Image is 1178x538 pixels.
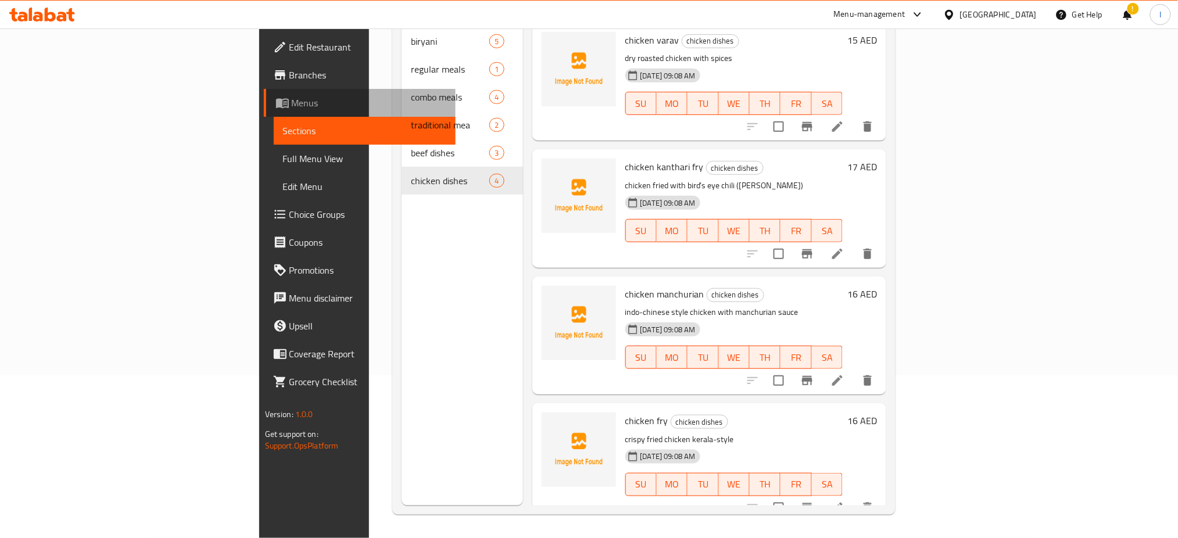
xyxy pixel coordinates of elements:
[817,349,838,366] span: SA
[402,139,523,167] div: beef dishes3
[490,92,503,103] span: 4
[402,55,523,83] div: regular meals1
[750,92,780,115] button: TH
[692,95,714,112] span: TU
[785,223,807,239] span: FR
[489,62,504,76] div: items
[830,501,844,515] a: Edit menu item
[854,494,882,522] button: delete
[542,413,616,487] img: chicken fry
[780,219,811,242] button: FR
[490,120,503,131] span: 2
[265,438,339,453] a: Support.OpsPlatform
[854,240,882,268] button: delete
[688,346,718,369] button: TU
[847,32,877,48] h6: 15 AED
[289,68,447,82] span: Branches
[631,476,652,493] span: SU
[636,451,700,462] span: [DATE] 09:08 AM
[724,95,745,112] span: WE
[692,349,714,366] span: TU
[754,223,776,239] span: TH
[785,476,807,493] span: FR
[785,95,807,112] span: FR
[264,340,456,368] a: Coverage Report
[780,473,811,496] button: FR
[264,228,456,256] a: Coupons
[688,219,718,242] button: TU
[767,242,791,266] span: Select to update
[402,111,523,139] div: traditional mea2
[625,92,657,115] button: SU
[692,476,714,493] span: TU
[847,159,877,175] h6: 17 AED
[750,473,780,496] button: TH
[750,219,780,242] button: TH
[719,92,750,115] button: WE
[793,113,821,141] button: Branch-specific-item
[264,89,456,117] a: Menus
[817,223,838,239] span: SA
[402,167,523,195] div: chicken dishes4
[289,291,447,305] span: Menu disclaimer
[489,174,504,188] div: items
[692,223,714,239] span: TU
[812,219,843,242] button: SA
[542,32,616,106] img: chicken varav
[411,118,489,132] span: traditional mea
[767,368,791,393] span: Select to update
[688,92,718,115] button: TU
[411,90,489,104] span: combo meals
[625,432,843,447] p: crispy fried chicken kerala-style
[289,319,447,333] span: Upsell
[812,346,843,369] button: SA
[671,415,728,429] span: chicken dishes
[274,145,456,173] a: Full Menu View
[682,34,739,48] span: chicken dishes
[707,288,764,302] div: chicken dishes
[754,476,776,493] span: TH
[283,152,447,166] span: Full Menu View
[490,36,503,47] span: 5
[793,367,821,394] button: Branch-specific-item
[661,223,683,239] span: MO
[854,367,882,394] button: delete
[817,95,838,112] span: SA
[411,174,489,188] div: chicken dishes
[847,286,877,302] h6: 16 AED
[724,349,745,366] span: WE
[754,95,776,112] span: TH
[264,284,456,312] a: Menu disclaimer
[490,175,503,186] span: 4
[661,476,683,493] span: MO
[264,200,456,228] a: Choice Groups
[289,40,447,54] span: Edit Restaurant
[636,324,700,335] span: [DATE] 09:08 AM
[682,34,739,48] div: chicken dishes
[767,114,791,139] span: Select to update
[830,120,844,134] a: Edit menu item
[490,64,503,75] span: 1
[402,83,523,111] div: combo meals4
[274,173,456,200] a: Edit Menu
[657,92,688,115] button: MO
[854,113,882,141] button: delete
[411,62,489,76] div: regular meals
[847,413,877,429] h6: 16 AED
[542,159,616,233] img: chicken kanthari fry
[292,96,447,110] span: Menus
[264,368,456,396] a: Grocery Checklist
[812,92,843,115] button: SA
[289,347,447,361] span: Coverage Report
[719,219,750,242] button: WE
[785,349,807,366] span: FR
[830,247,844,261] a: Edit menu item
[707,288,764,302] span: chicken dishes
[625,158,704,175] span: chicken kanthari fry
[724,476,745,493] span: WE
[631,95,652,112] span: SU
[688,473,718,496] button: TU
[411,34,489,48] span: biryani
[719,473,750,496] button: WE
[625,412,668,429] span: chicken fry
